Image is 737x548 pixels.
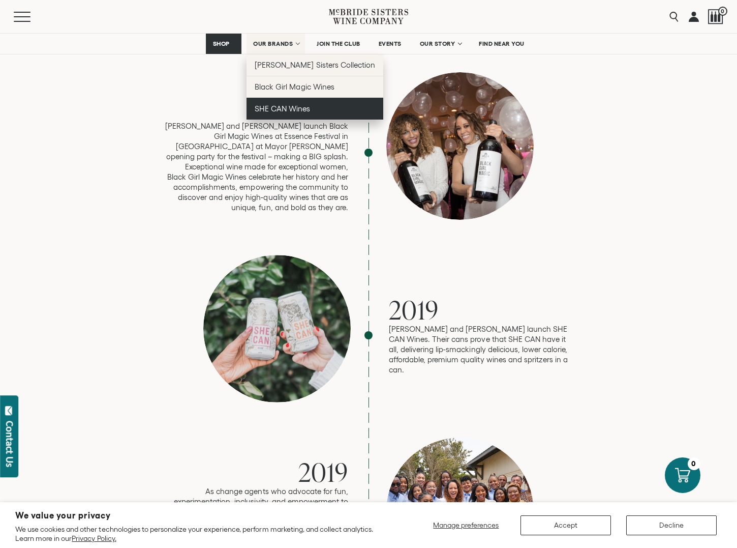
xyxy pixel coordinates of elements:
span: FIND NEAR YOU [479,40,525,47]
a: EVENTS [372,34,408,54]
p: [PERSON_NAME] and [PERSON_NAME] launch SHE CAN Wines. Their cans prove that SHE CAN have it all, ... [389,324,572,375]
span: Black Girl Magic Wines [255,82,334,91]
p: [PERSON_NAME] and [PERSON_NAME] launch Black Girl Magic Wines at Essence Festival in [GEOGRAPHIC_... [165,121,348,213]
span: 0 [718,7,727,16]
a: JOIN THE CLUB [310,34,367,54]
span: Manage preferences [433,521,499,529]
span: OUR BRANDS [253,40,293,47]
span: [PERSON_NAME] Sisters Collection [255,61,375,69]
div: Contact Us [5,421,15,467]
p: We use cookies and other technologies to personalize your experience, perform marketing, and coll... [15,525,392,543]
a: SHOP [206,34,241,54]
a: FIND NEAR YOU [472,34,531,54]
button: Mobile Menu Trigger [14,12,50,22]
a: OUR STORY [413,34,468,54]
button: Decline [626,515,717,535]
a: Black Girl Magic Wines [247,76,383,98]
div: 0 [688,457,700,470]
span: SHE CAN Wines [255,104,310,113]
button: Manage preferences [427,515,505,535]
span: JOIN THE CLUB [317,40,360,47]
span: 2019 [389,292,439,327]
a: OUR BRANDS [247,34,305,54]
button: Accept [520,515,611,535]
span: SHOP [212,40,230,47]
span: OUR STORY [420,40,455,47]
a: [PERSON_NAME] Sisters Collection [247,54,383,76]
span: EVENTS [379,40,402,47]
a: SHE CAN Wines [247,98,383,120]
a: Privacy Policy. [72,534,116,542]
span: 2019 [298,454,348,489]
h2: We value your privacy [15,511,392,520]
